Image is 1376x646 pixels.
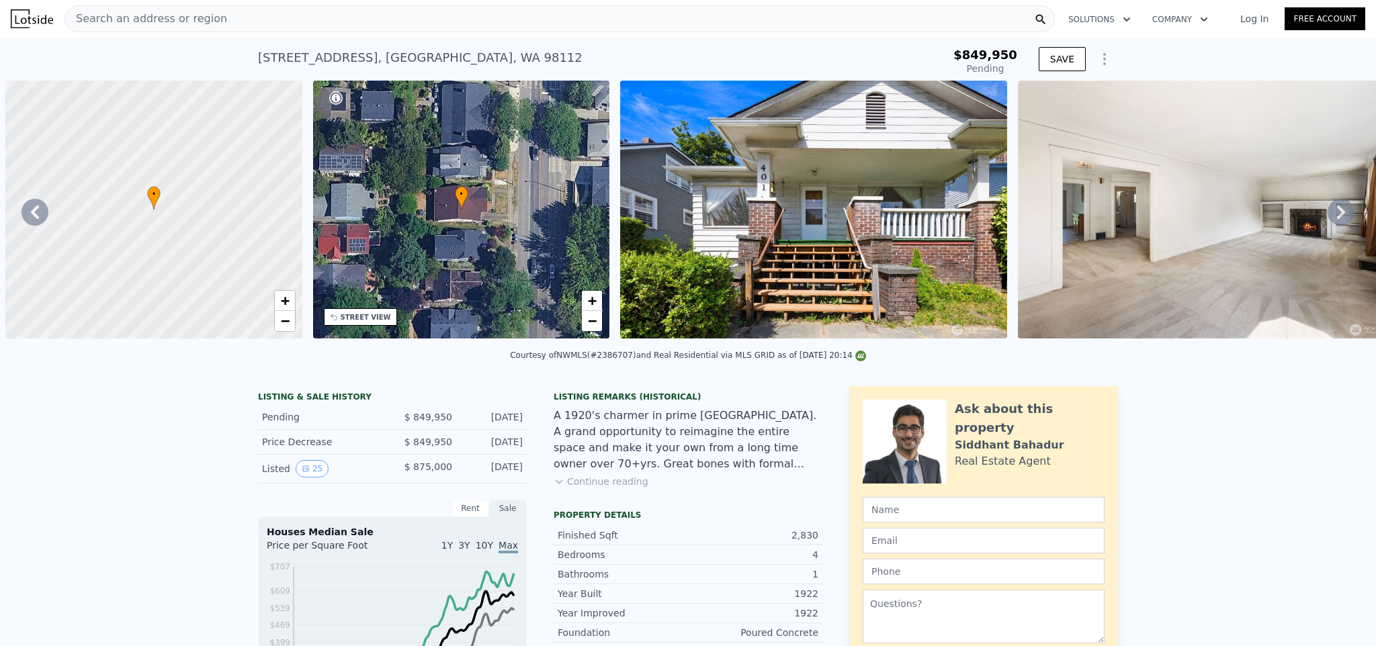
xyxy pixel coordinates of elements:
div: [DATE] [463,410,523,424]
span: Max [499,540,518,553]
span: 10Y [476,540,493,551]
div: [STREET_ADDRESS] , [GEOGRAPHIC_DATA] , WA 98112 [258,48,583,67]
div: Year Built [558,587,688,600]
span: Search an address or region [65,11,227,27]
div: 1922 [688,587,818,600]
button: SAVE [1039,47,1086,71]
div: Year Improved [558,606,688,620]
div: 1 [688,567,818,581]
span: $849,950 [953,48,1017,62]
button: Solutions [1058,7,1142,32]
div: Pending [262,410,382,424]
img: Sale: 149629407 Parcel: 98473564 [620,81,1007,338]
span: 3Y [458,540,470,551]
div: Foundation [558,626,688,639]
span: $ 849,950 [404,436,452,447]
tspan: $707 [269,562,290,571]
span: $ 849,950 [404,412,452,422]
img: NWMLS Logo [855,351,866,361]
div: Listing Remarks (Historical) [554,391,822,402]
a: Free Account [1285,7,1365,30]
button: View historical data [296,460,329,477]
div: LISTING & SALE HISTORY [258,391,527,405]
input: Email [863,528,1105,553]
span: − [588,312,597,329]
span: • [147,188,161,200]
span: • [455,188,468,200]
span: + [588,292,597,309]
tspan: $539 [269,604,290,613]
a: Log In [1224,12,1285,26]
div: Sale [489,500,527,517]
div: Bedrooms [558,548,688,561]
tspan: $609 [269,586,290,596]
div: Ask about this property [955,400,1105,437]
a: Zoom out [582,311,602,331]
div: Price Decrease [262,435,382,449]
span: + [280,292,289,309]
div: [DATE] [463,435,523,449]
a: Zoom in [275,291,295,311]
span: $ 875,000 [404,461,452,472]
button: Continue reading [554,475,648,488]
div: Courtesy of NWMLS (#2386707) and Real Residential via MLS GRID as of [DATE] 20:14 [510,351,866,360]
a: Zoom in [582,291,602,311]
div: Finished Sqft [558,528,688,542]
div: Siddhant Bahadur [955,437,1064,453]
div: Price per Square Foot [267,539,392,560]
div: Rent [451,500,489,517]
div: • [455,186,468,210]
div: Houses Median Sale [267,525,518,539]
span: 1Y [441,540,453,551]
div: A 1920's charmer in prime [GEOGRAPHIC_DATA]. A grand opportunity to reimagine the entire space an... [554,408,822,472]
div: 1922 [688,606,818,620]
div: Listed [262,460,382,477]
div: [DATE] [463,460,523,477]
div: Pending [953,62,1017,75]
input: Name [863,497,1105,522]
div: 4 [688,548,818,561]
span: − [280,312,289,329]
button: Company [1142,7,1219,32]
div: • [147,186,161,210]
div: Property details [554,510,822,520]
div: Poured Concrete [688,626,818,639]
a: Zoom out [275,311,295,331]
div: Real Estate Agent [955,453,1051,469]
div: 2,830 [688,528,818,542]
button: Show Options [1091,46,1118,73]
tspan: $469 [269,620,290,630]
div: STREET VIEW [341,312,391,322]
img: Lotside [11,9,53,28]
input: Phone [863,559,1105,584]
div: Bathrooms [558,567,688,581]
